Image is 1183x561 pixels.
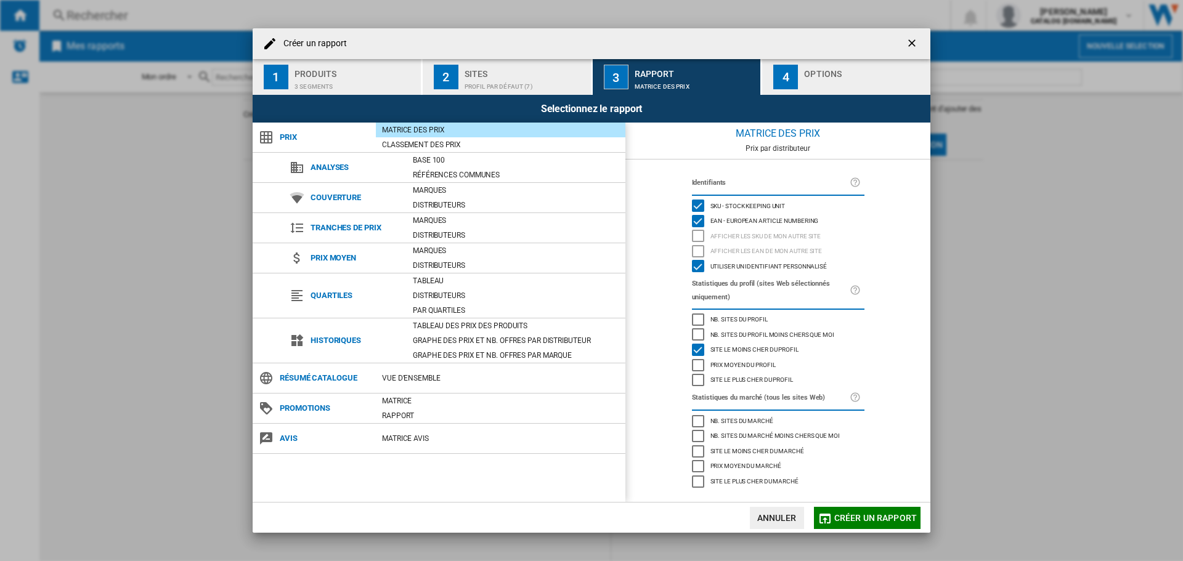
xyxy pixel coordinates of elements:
[692,429,864,444] md-checkbox: Nb. sites du marché moins chers que moi
[274,369,376,387] span: Résumé catalogue
[434,65,458,89] div: 2
[635,64,756,77] div: Rapport
[692,214,864,229] md-checkbox: EAN - European Article Numbering
[814,507,921,529] button: Créer un rapport
[625,123,930,144] div: Matrice des prix
[407,229,625,241] div: Distributeurs
[593,59,762,95] button: 3 Rapport Matrice des prix
[376,432,625,445] div: Matrice AVIS
[376,395,625,407] div: Matrice
[274,400,376,417] span: Promotions
[692,413,864,429] md-checkbox: Nb. sites du marché
[253,95,930,123] div: Selectionnez le rapport
[304,332,407,349] span: Historiques
[407,154,625,166] div: Base 100
[710,314,768,323] span: Nb. sites du profil
[376,139,625,151] div: Classement des prix
[692,176,850,190] label: Identifiants
[710,344,799,353] span: Site le moins cher du profil
[692,391,850,405] label: Statistiques du marché (tous les sites Web)
[692,259,864,274] md-checkbox: Utiliser un identifiant personnalisé
[692,228,864,244] md-checkbox: Afficher les SKU de mon autre site
[710,261,827,270] span: Utiliser un identifiant personnalisé
[773,65,798,89] div: 4
[710,231,821,240] span: Afficher les SKU de mon autre site
[465,77,586,90] div: Profil par défaut (7)
[407,184,625,196] div: Marques
[407,259,625,272] div: Distributeurs
[604,65,628,89] div: 3
[692,357,864,373] md-checkbox: Prix moyen du profil
[407,275,625,287] div: Tableau
[407,349,625,361] div: Graphe des prix et nb. offres par marque
[710,461,781,469] span: Prix moyen du marché
[274,430,376,447] span: Avis
[762,59,930,95] button: 4 Options
[692,277,850,304] label: Statistiques du profil (sites Web sélectionnés uniquement)
[274,129,376,146] span: Prix
[710,374,793,383] span: Site le plus cher du profil
[710,476,799,485] span: Site le plus cher du marché
[692,244,864,259] md-checkbox: Afficher les EAN de mon autre site
[710,216,819,224] span: EAN - European Article Numbering
[804,64,925,77] div: Options
[295,64,416,77] div: Produits
[264,65,288,89] div: 1
[692,459,864,474] md-checkbox: Prix moyen du marché
[304,287,407,304] span: Quartiles
[376,410,625,422] div: Rapport
[295,77,416,90] div: 3 segments
[692,312,864,328] md-checkbox: Nb. sites du profil
[304,249,407,267] span: Prix moyen
[692,474,864,489] md-checkbox: Site le plus cher du marché
[407,199,625,211] div: Distributeurs
[692,198,864,214] md-checkbox: SKU - Stock Keeping Unit
[692,327,864,342] md-checkbox: Nb. sites du profil moins chers que moi
[407,244,625,257] div: Marques
[304,189,407,206] span: Couverture
[635,77,756,90] div: Matrice des prix
[625,144,930,153] div: Prix par distributeur
[465,64,586,77] div: Sites
[407,334,625,347] div: Graphe des prix et nb. offres par distributeur
[834,513,917,523] span: Créer un rapport
[253,59,422,95] button: 1 Produits 3 segments
[710,201,786,209] span: SKU - Stock Keeping Unit
[407,169,625,181] div: Références communes
[710,329,834,338] span: Nb. sites du profil moins chers que moi
[407,304,625,317] div: Par quartiles
[376,124,625,136] div: Matrice des prix
[304,159,407,176] span: Analyses
[692,373,864,388] md-checkbox: Site le plus cher du profil
[407,289,625,302] div: Distributeurs
[692,342,864,358] md-checkbox: Site le moins cher du profil
[710,430,840,439] span: Nb. sites du marché moins chers que moi
[376,372,625,384] div: Vue d'ensemble
[710,246,823,254] span: Afficher les EAN de mon autre site
[901,31,925,56] button: getI18NText('BUTTONS.CLOSE_DIALOG')
[710,360,776,368] span: Prix moyen du profil
[277,38,348,50] h4: Créer un rapport
[710,416,773,424] span: Nb. sites du marché
[407,214,625,227] div: Marques
[423,59,592,95] button: 2 Sites Profil par défaut (7)
[710,446,804,454] span: Site le moins cher du marché
[906,37,921,52] ng-md-icon: getI18NText('BUTTONS.CLOSE_DIALOG')
[692,443,864,459] md-checkbox: Site le moins cher du marché
[750,507,804,529] button: Annuler
[304,219,407,236] span: Tranches de prix
[407,320,625,332] div: Tableau des prix des produits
